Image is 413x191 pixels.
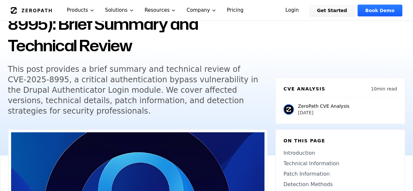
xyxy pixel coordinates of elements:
[309,5,355,16] a: Get Started
[283,160,397,167] a: Technical Information
[371,86,397,92] p: 10 min read
[283,104,294,115] img: ZeroPath CVE Analysis
[278,5,307,16] a: Login
[357,5,402,16] a: Book Demo
[283,170,397,178] a: Patch Information
[8,64,259,116] h5: This post provides a brief summary and technical review of CVE-2025-8995, a critical authenticati...
[283,181,397,188] a: Detection Methods
[283,149,397,157] a: Introduction
[298,109,349,116] p: [DATE]
[298,103,349,109] p: ZeroPath CVE Analysis
[283,86,325,92] h6: CVE Analysis
[283,137,397,144] h6: On this page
